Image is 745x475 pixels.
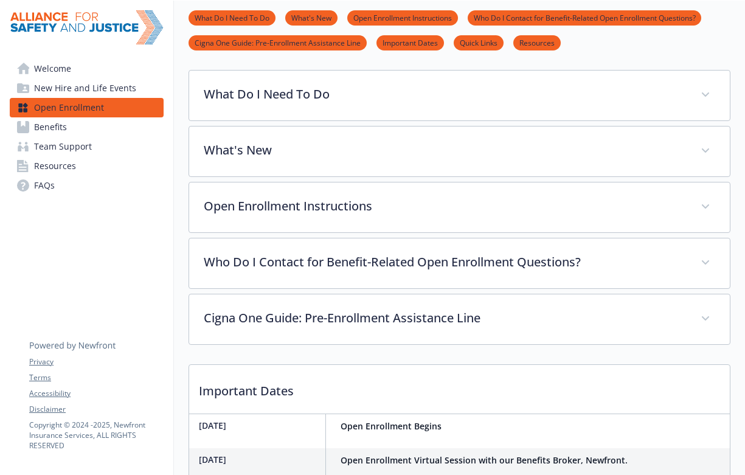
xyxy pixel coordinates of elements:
a: What Do I Need To Do [189,12,275,23]
a: Privacy [29,356,163,367]
a: Important Dates [376,36,444,48]
a: Cigna One Guide: Pre-Enrollment Assistance Line [189,36,367,48]
p: Cigna One Guide: Pre-Enrollment Assistance Line [204,309,686,327]
p: What's New [204,141,686,159]
a: Welcome [10,59,164,78]
p: Open Enrollment Instructions [204,197,686,215]
a: FAQs [10,176,164,195]
a: Resources [10,156,164,176]
p: [DATE] [199,419,321,432]
div: Cigna One Guide: Pre-Enrollment Assistance Line [189,294,730,344]
strong: Open Enrollment Begins [341,420,442,432]
p: Important Dates [189,365,730,410]
div: What Do I Need To Do [189,71,730,120]
a: Accessibility [29,388,163,399]
a: Resources [513,36,561,48]
strong: Open Enrollment Virtual Session with our Benefits Broker, Newfront. [341,454,628,466]
span: New Hire and Life Events [34,78,136,98]
a: Who Do I Contact for Benefit-Related Open Enrollment Questions? [468,12,701,23]
a: Benefits [10,117,164,137]
div: Open Enrollment Instructions [189,182,730,232]
a: Open Enrollment Instructions [347,12,458,23]
span: Welcome [34,59,71,78]
p: Who Do I Contact for Benefit-Related Open Enrollment Questions? [204,253,686,271]
div: Who Do I Contact for Benefit-Related Open Enrollment Questions? [189,238,730,288]
a: Team Support [10,137,164,156]
div: What's New [189,127,730,176]
span: Benefits [34,117,67,137]
p: [DATE] [199,453,321,466]
a: What's New [285,12,338,23]
a: Open Enrollment [10,98,164,117]
p: Copyright © 2024 - 2025 , Newfront Insurance Services, ALL RIGHTS RESERVED [29,420,163,451]
span: Open Enrollment [34,98,104,117]
a: Quick Links [454,36,504,48]
span: Team Support [34,137,92,156]
span: FAQs [34,176,55,195]
a: New Hire and Life Events [10,78,164,98]
a: Disclaimer [29,404,163,415]
a: Terms [29,372,163,383]
p: What Do I Need To Do [204,85,686,103]
span: Resources [34,156,76,176]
